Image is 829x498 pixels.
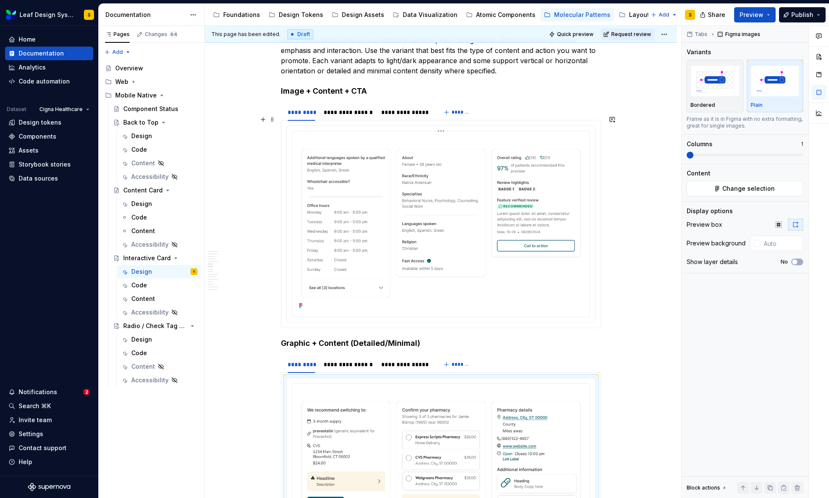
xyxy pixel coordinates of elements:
[39,106,83,113] span: Cigna Healthcare
[105,31,130,38] div: Pages
[546,28,597,40] button: Quick preview
[476,11,535,19] div: Atomic Components
[115,91,157,100] div: Mobile Native
[118,306,201,319] a: Accessibility
[687,482,728,494] div: Block actions
[722,184,775,193] span: Change selection
[19,118,61,127] div: Design tokens
[687,140,713,148] div: Columns
[5,399,93,413] button: Search ⌘K
[687,169,710,178] div: Content
[19,49,64,58] div: Documentation
[169,31,178,38] span: 64
[687,239,746,248] div: Preview background
[19,11,74,19] div: Leaf Design System
[123,322,187,330] div: Radio / Check Tag Group
[5,75,93,88] a: Code automation
[131,281,147,289] div: Code
[102,46,133,58] button: Add
[19,444,67,452] div: Contact support
[541,8,614,22] a: Molecular Patterns
[115,78,128,86] div: Web
[131,200,152,208] div: Design
[211,31,280,38] span: This page has been edited.
[36,103,93,115] button: Cigna Healthcare
[118,360,201,373] a: Content
[19,132,56,141] div: Components
[210,8,263,22] a: Foundations
[110,319,201,333] a: Radio / Check Tag Group
[112,49,123,56] span: Add
[115,64,143,72] div: Overview
[5,144,93,157] a: Assets
[131,132,152,140] div: Design
[279,11,323,19] div: Design Tokens
[118,238,201,251] a: Accessibility
[19,160,71,169] div: Storybook stories
[648,9,680,21] button: Add
[131,362,155,371] div: Content
[5,455,93,469] button: Help
[403,11,457,19] div: Data Visualization
[118,129,201,143] a: Design
[131,376,169,384] div: Accessibility
[611,31,651,38] span: Request review
[751,65,800,96] img: placeholder
[5,172,93,185] a: Data sources
[5,413,93,427] a: Invite team
[88,11,91,18] div: S
[760,236,803,251] input: Auto
[118,292,201,306] a: Content
[118,170,201,184] a: Accessibility
[118,278,201,292] a: Code
[687,60,743,112] button: placeholderBordered
[28,483,70,491] svg: Supernova Logo
[19,388,57,396] div: Notifications
[740,11,763,19] span: Preview
[281,339,420,348] strong: Graphic + Content (Detailed/Minimal)
[734,7,776,22] button: Preview
[5,47,93,60] a: Documentation
[695,31,707,38] span: Tabs
[5,116,93,129] a: Design tokens
[131,240,169,249] div: Accessibility
[118,143,201,156] a: Code
[123,254,171,262] div: Interactive Card
[328,8,388,22] a: Design Assets
[102,61,201,387] div: Page tree
[6,10,16,20] img: 6e787e26-f4c0-4230-8924-624fe4a2d214.png
[123,118,158,127] div: Back to Top
[687,220,722,229] div: Preview box
[131,213,147,222] div: Code
[19,146,39,155] div: Assets
[791,11,813,19] span: Publish
[110,116,201,129] a: Back to Top
[102,61,201,75] a: Overview
[601,28,655,40] button: Request review
[7,106,26,113] div: Dataset
[131,159,155,167] div: Content
[118,346,201,360] a: Code
[687,258,738,266] div: Show layer details
[19,430,43,438] div: Settings
[286,125,596,323] section-item: Evernorth
[5,385,93,399] button: Notifications2
[193,267,195,276] div: S
[287,29,313,39] div: Draft
[5,33,93,46] a: Home
[779,7,826,22] button: Publish
[105,11,186,19] div: Documentation
[751,102,762,109] p: Plain
[131,145,147,154] div: Code
[659,11,669,18] span: Add
[687,484,720,491] div: Block actions
[687,48,711,56] div: Variants
[118,156,201,170] a: Content
[19,35,36,44] div: Home
[223,11,260,19] div: Foundations
[2,6,97,24] button: Leaf Design SystemS
[5,61,93,74] a: Analytics
[131,349,147,357] div: Code
[102,89,201,102] div: Mobile Native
